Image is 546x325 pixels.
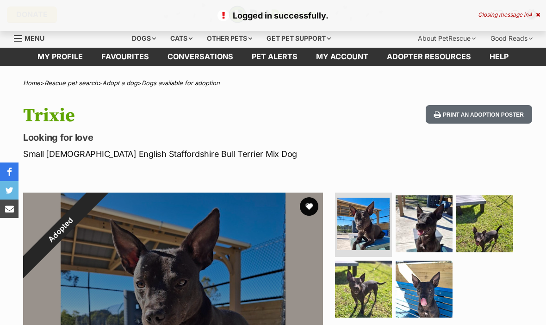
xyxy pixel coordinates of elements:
[478,12,540,18] div: Closing message in
[396,195,453,252] img: Photo of Trixie
[14,29,51,46] a: Menu
[200,29,259,48] div: Other pets
[456,195,513,252] img: Photo of Trixie
[164,29,199,48] div: Cats
[396,261,453,318] img: Photo of Trixie
[9,9,537,22] p: Logged in successfully.
[23,131,334,144] p: Looking for love
[125,29,162,48] div: Dogs
[337,198,390,250] img: Photo of Trixie
[260,29,337,48] div: Get pet support
[2,171,119,288] div: Adopted
[426,105,532,124] button: Print an adoption poster
[158,48,242,66] a: conversations
[23,148,334,160] p: Small [DEMOGRAPHIC_DATA] English Staffordshire Bull Terrier Mix Dog
[484,29,539,48] div: Good Reads
[23,105,334,126] h1: Trixie
[300,197,318,216] button: favourite
[28,48,92,66] a: My profile
[480,48,518,66] a: Help
[378,48,480,66] a: Adopter resources
[335,261,392,318] img: Photo of Trixie
[25,34,44,42] span: Menu
[307,48,378,66] a: My account
[142,79,220,87] a: Dogs available for adoption
[92,48,158,66] a: Favourites
[242,48,307,66] a: Pet alerts
[44,79,98,87] a: Rescue pet search
[411,29,482,48] div: About PetRescue
[528,11,532,18] span: 4
[23,79,40,87] a: Home
[102,79,137,87] a: Adopt a dog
